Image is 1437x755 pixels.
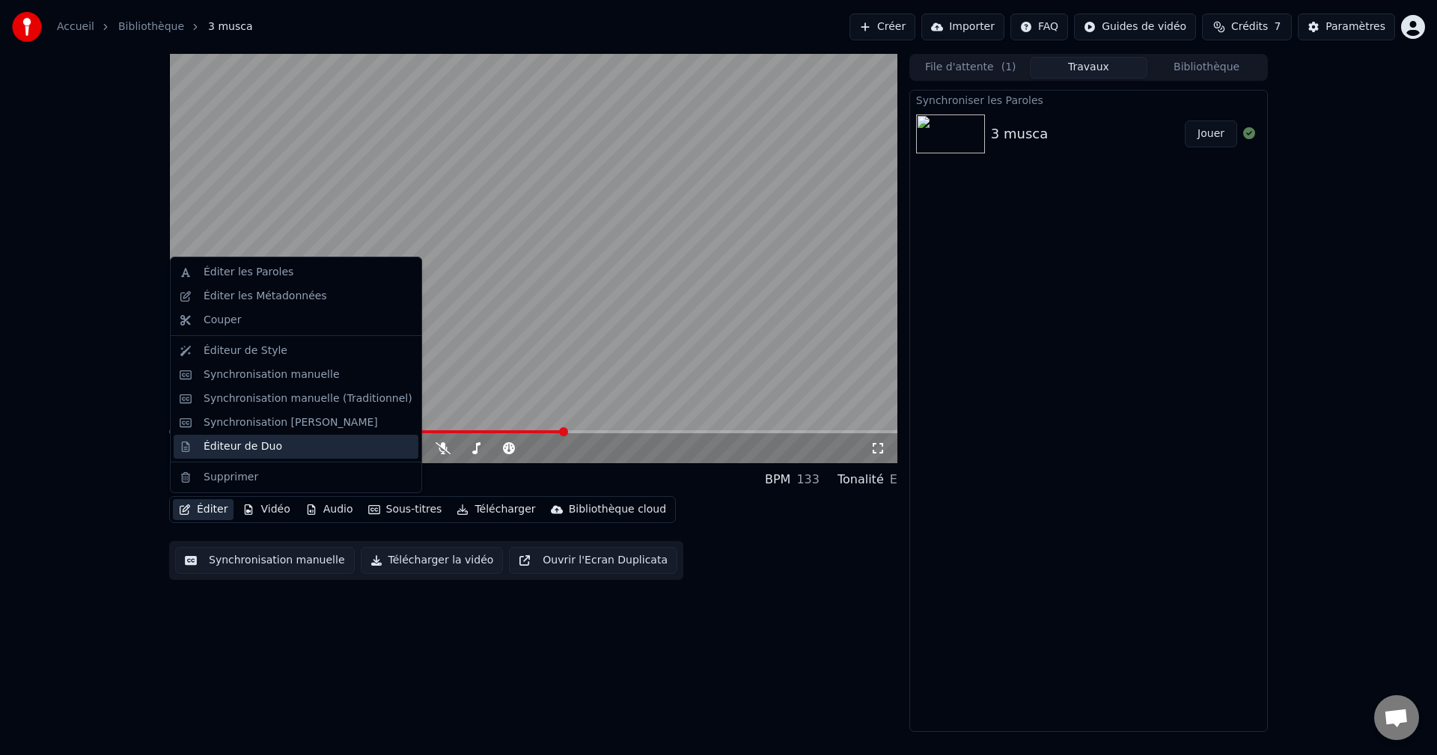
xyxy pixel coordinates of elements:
button: Jouer [1185,120,1237,147]
button: Synchronisation manuelle [175,547,355,574]
button: Télécharger [451,499,541,520]
a: Bibliothèque [118,19,184,34]
div: Tonalité [838,471,884,489]
nav: breadcrumb [57,19,253,34]
button: Créer [849,13,915,40]
div: Synchronisation manuelle (Traditionnel) [204,391,412,406]
span: 3 musca [208,19,252,34]
div: Synchroniser les Paroles [910,91,1267,108]
div: Bibliothèque cloud [569,502,666,517]
a: Accueil [57,19,94,34]
div: E [890,471,897,489]
div: Supprimer [204,470,258,485]
div: Éditer les Paroles [204,265,293,280]
div: Paramètres [1325,19,1385,34]
div: Éditer les Métadonnées [204,289,327,304]
div: Synchronisation manuelle [204,367,340,382]
button: Éditer [173,499,234,520]
button: Crédits7 [1202,13,1292,40]
button: Importer [921,13,1004,40]
div: Éditeur de Style [204,343,287,358]
div: Synchronisation [PERSON_NAME] [204,415,378,430]
button: FAQ [1010,13,1068,40]
img: youka [12,12,42,42]
div: BPM [765,471,790,489]
button: Ouvrir l'Ecran Duplicata [509,547,677,574]
button: Bibliothèque [1147,57,1266,79]
button: Travaux [1030,57,1148,79]
button: File d'attente [912,57,1030,79]
button: Télécharger la vidéo [361,547,504,574]
button: Guides de vidéo [1074,13,1196,40]
button: Paramètres [1298,13,1395,40]
div: Ouvrir le chat [1374,695,1419,740]
div: Éditeur de Duo [204,439,282,454]
div: 3 musca [169,469,233,490]
button: Sous-titres [362,499,448,520]
span: Crédits [1231,19,1268,34]
div: 3 musca [991,123,1048,144]
div: 133 [796,471,820,489]
span: ( 1 ) [1001,60,1016,75]
button: Audio [299,499,359,520]
div: Couper [204,313,241,328]
span: 7 [1274,19,1281,34]
button: Vidéo [237,499,296,520]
